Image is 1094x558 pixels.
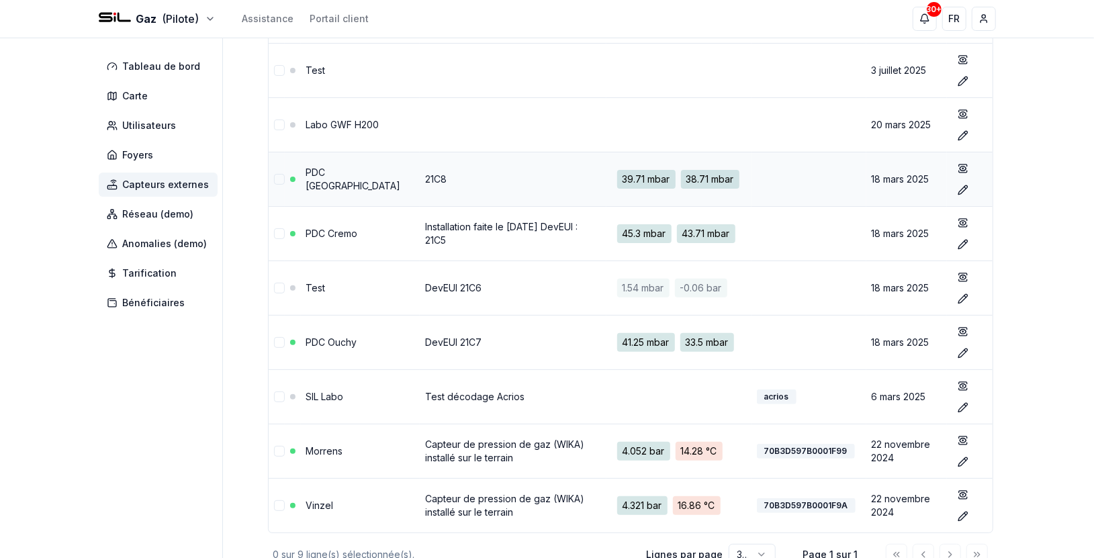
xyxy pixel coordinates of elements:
[306,64,326,76] a: Test
[99,261,223,285] a: Tarification
[866,206,947,261] td: 18 mars 2025
[866,315,947,369] td: 18 mars 2025
[673,496,721,515] span: 16.86 °C
[913,7,937,31] button: 30+
[866,97,947,152] td: 20 mars 2025
[612,273,746,303] a: 1.54 mbar-0.06 bar
[99,202,223,226] a: Réseau (demo)
[99,143,223,167] a: Foyers
[617,496,668,515] span: 4.321 bar
[274,174,285,185] button: Sélectionner la ligne
[274,500,285,511] button: Sélectionner la ligne
[274,120,285,130] button: Sélectionner la ligne
[123,237,208,250] span: Anomalies (demo)
[866,369,947,424] td: 6 mars 2025
[274,65,285,76] button: Sélectionner la ligne
[617,333,675,352] span: 41.25 mbar
[99,173,223,197] a: Capteurs externes
[306,445,343,457] a: Morrens
[163,11,199,27] span: (Pilote)
[123,89,148,103] span: Carte
[425,493,584,518] a: Capteur de pression de gaz (WIKA) installé sur le terrain
[612,491,746,520] a: 4.321 bar16.86 °C
[948,12,960,26] span: FR
[675,279,727,297] span: -0.06 bar
[677,224,735,243] span: 43.71 mbar
[866,478,947,532] td: 22 novembre 2024
[123,60,201,73] span: Tableau de bord
[274,337,285,348] button: Sélectionner la ligne
[123,207,194,221] span: Réseau (demo)
[123,296,185,310] span: Bénéficiaires
[617,224,672,243] span: 45.3 mbar
[123,267,177,280] span: Tarification
[123,148,154,162] span: Foyers
[866,43,947,97] td: 3 juillet 2025
[99,84,223,108] a: Carte
[306,228,358,239] a: PDC Cremo
[425,438,584,463] a: Capteur de pression de gaz (WIKA) installé sur le terrain
[306,119,379,130] a: Labo GWF H200
[942,7,966,31] button: FR
[425,173,447,185] a: 21C8
[306,282,326,293] a: Test
[680,333,734,352] span: 33.5 mbar
[425,221,578,246] a: Installation faite le [DATE] DevEUI : 21C5
[425,336,482,348] a: DevEUI 21C7
[274,391,285,402] button: Sélectionner la ligne
[757,444,855,459] div: 70B3D597B0001F99
[681,170,739,189] span: 38.71 mbar
[612,328,746,357] a: 41.25 mbar33.5 mbar
[612,436,746,466] a: 4.052 bar14.28 °C
[866,424,947,478] td: 22 novembre 2024
[612,165,746,194] a: 39.71 mbar38.71 mbar
[99,232,223,256] a: Anomalies (demo)
[274,283,285,293] button: Sélectionner la ligne
[306,167,401,191] a: PDC [GEOGRAPHIC_DATA]
[612,219,746,248] a: 45.3 mbar43.71 mbar
[274,446,285,457] button: Sélectionner la ligne
[927,2,942,17] div: 30+
[617,279,670,297] span: 1.54 mbar
[99,291,223,315] a: Bénéficiaires
[866,152,947,206] td: 18 mars 2025
[306,391,344,402] a: SIL Labo
[425,391,525,402] a: Test décodage Acrios
[310,12,369,26] a: Portail client
[123,178,210,191] span: Capteurs externes
[306,500,334,511] a: Vinzel
[99,54,223,79] a: Tableau de bord
[617,170,676,189] span: 39.71 mbar
[242,12,294,26] a: Assistance
[274,228,285,239] button: Sélectionner la ligne
[306,336,357,348] a: PDC Ouchy
[757,389,796,404] div: acrios
[757,498,856,513] div: 70B3D597B0001F9A
[425,282,482,293] a: DevEUI 21C6
[866,261,947,315] td: 18 mars 2025
[99,113,223,138] a: Utilisateurs
[136,11,157,27] span: Gaz
[676,442,723,461] span: 14.28 °C
[99,11,216,27] button: Gaz(Pilote)
[617,442,670,461] span: 4.052 bar
[99,3,131,35] img: SIL - Gaz Logo
[123,119,177,132] span: Utilisateurs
